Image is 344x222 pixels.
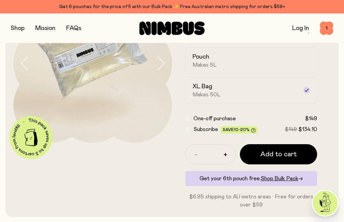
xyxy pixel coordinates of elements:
h2: XL Bag [192,83,212,91]
button: Add to cart [240,144,317,164]
a: Mission [35,25,55,31]
span: Subscribe [193,127,218,132]
span: Save [223,128,256,133]
img: illustration-carton.png [20,126,42,149]
span: Makes 50L [192,91,221,98]
p: $6.95 shipping to AU metro areas · Free for orders over $59 [185,193,317,209]
button: 1 [320,22,333,35]
span: $134.10 [298,127,317,132]
span: 10-20% [234,128,250,132]
span: Makes 5L [192,62,217,68]
a: FAQs [66,25,81,31]
h2: Pouch [192,53,209,61]
span: $149 [305,116,317,121]
img: agent [313,191,338,216]
a: Shop Bulk Pack→ [261,176,303,181]
span: $149 [285,127,297,132]
div: Get 6 pouches for the price of 5 with our Bulk Pack ✨ Free Australian metro shipping for orders $59+ [11,3,333,11]
div: Get your 6th pouch free. [185,171,317,186]
a: Log In [292,25,309,31]
span: Add to cart [260,150,297,159]
span: One-off purchase [193,116,236,121]
span: Shop Bulk Pack [261,176,298,181]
